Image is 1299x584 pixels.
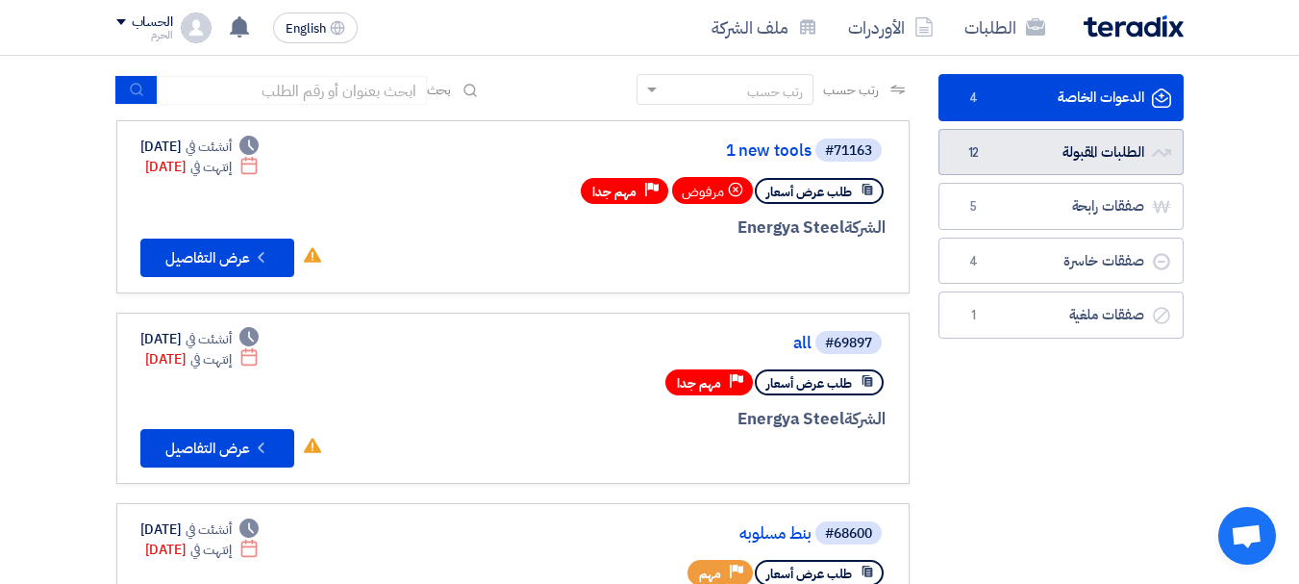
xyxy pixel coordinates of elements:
div: [DATE] [145,157,260,177]
span: إنتهت في [190,349,232,369]
a: الدعوات الخاصة4 [938,74,1184,121]
span: طلب عرض أسعار [766,565,852,583]
div: مرفوض [672,177,753,204]
div: [DATE] [145,540,260,560]
span: أنشئت في [186,329,232,349]
a: الأوردرات [833,5,949,50]
span: الشركة [844,216,886,240]
span: مهم [699,565,721,583]
a: صفقات رابحة5 [938,183,1184,230]
input: ابحث بعنوان أو رقم الطلب [158,76,427,105]
span: طلب عرض أسعار [766,374,852,393]
img: Teradix logo [1084,15,1184,38]
a: 1 new tools [427,142,812,160]
button: English [273,13,358,43]
span: مهم جدا [592,183,637,201]
span: أنشئت في [186,520,232,540]
div: [DATE] [145,349,260,369]
div: #71163 [825,144,872,158]
div: الحرم [116,30,173,40]
span: طلب عرض أسعار [766,183,852,201]
button: عرض التفاصيل [140,239,294,277]
img: profile_test.png [181,13,212,43]
button: عرض التفاصيل [140,429,294,468]
div: [DATE] [140,520,260,540]
div: Energya Steel [423,407,886,432]
a: الطلبات المقبولة12 [938,129,1184,176]
div: الحساب [132,14,173,31]
div: [DATE] [140,329,260,349]
a: ملف الشركة [696,5,833,50]
span: إنتهت في [190,157,232,177]
span: English [286,22,326,36]
div: رتب حسب [747,82,803,102]
a: بنط مسلوبه [427,525,812,543]
span: إنتهت في [190,540,232,560]
a: Open chat [1218,507,1276,565]
div: #69897 [825,337,872,350]
div: [DATE] [140,137,260,157]
a: الطلبات [949,5,1061,50]
span: الشركة [844,407,886,431]
div: #68600 [825,527,872,541]
span: 4 [962,89,986,108]
a: all [427,335,812,352]
a: صفقات ملغية1 [938,292,1184,339]
span: 4 [962,252,986,271]
span: 5 [962,197,986,216]
div: Energya Steel [423,216,886,241]
span: 12 [962,143,986,163]
span: أنشئت في [186,137,232,157]
span: بحث [427,80,452,100]
a: صفقات خاسرة4 [938,238,1184,285]
span: رتب حسب [823,80,878,100]
span: 1 [962,306,986,325]
span: مهم جدا [677,374,721,393]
